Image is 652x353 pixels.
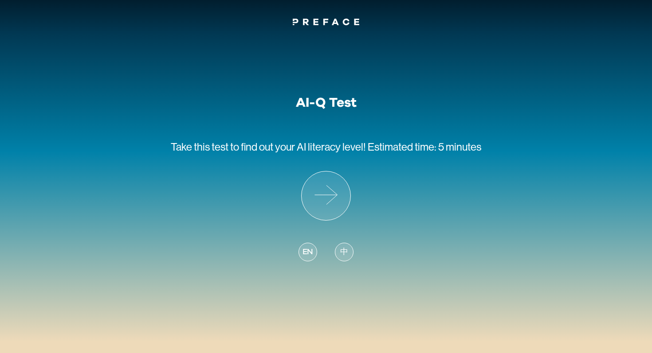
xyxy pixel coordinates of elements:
[241,141,366,153] span: find out your AI literacy level!
[302,246,313,258] span: EN
[368,141,481,153] span: Estimated time: 5 minutes
[296,95,357,111] h1: AI-Q Test
[171,141,239,153] span: Take this test to
[340,246,348,258] span: 中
